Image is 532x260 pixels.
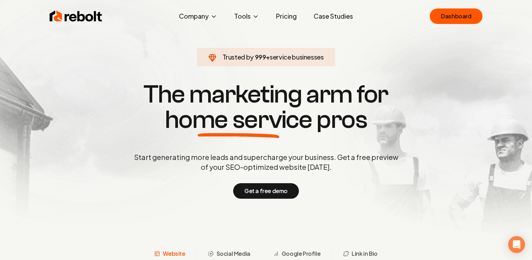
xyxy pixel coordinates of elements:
[222,53,254,61] span: Trusted by
[163,249,185,258] span: Website
[270,53,324,61] span: service businesses
[255,52,266,62] span: 999
[216,249,250,258] span: Social Media
[229,9,265,23] button: Tools
[173,9,223,23] button: Company
[430,8,482,24] a: Dashboard
[266,53,270,61] span: +
[50,9,102,23] img: Rebolt Logo
[233,183,299,199] button: Get a free demo
[97,82,435,132] h1: The marketing arm for pros
[282,249,320,258] span: Google Profile
[508,236,525,253] div: Open Intercom Messenger
[133,152,400,172] p: Start generating more leads and supercharge your business. Get a free preview of your SEO-optimiz...
[308,9,359,23] a: Case Studies
[352,249,378,258] span: Link in Bio
[270,9,302,23] a: Pricing
[165,107,312,132] span: home service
